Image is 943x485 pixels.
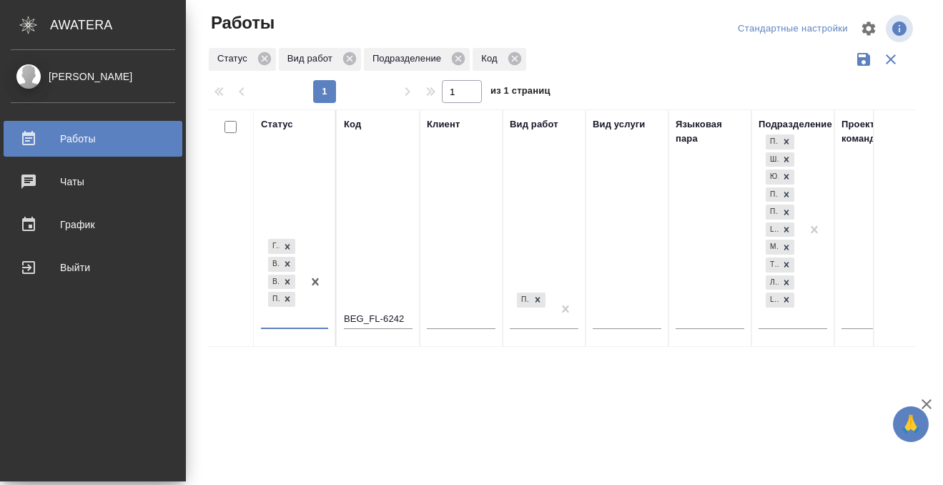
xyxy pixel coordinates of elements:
div: Медицинский [766,240,779,255]
div: Прямая загрузка (шаблонные документы), Шаблонные документы, Юридический, Проектный офис, Проектна... [764,203,796,221]
div: Подразделение [759,117,832,132]
div: Готов к работе, В работе, В ожидании, Подбор [267,273,297,291]
div: Проектная команда [841,117,910,146]
div: В ожидании [268,275,280,290]
div: Код [344,117,361,132]
div: Выйти [11,257,175,278]
div: Прямая загрузка (шаблонные документы) [766,134,779,150]
a: Работы [4,121,182,157]
div: Вид услуги [593,117,646,132]
span: Настроить таблицу [851,11,886,46]
div: Вид работ [279,48,361,71]
div: Подразделение [364,48,470,71]
div: Прямая загрузка (шаблонные документы), Шаблонные документы, Юридический, Проектный офис, Проектна... [764,186,796,204]
p: Код [481,52,502,66]
span: Работы [207,11,275,34]
div: Технический [766,258,779,273]
div: [PERSON_NAME] [11,69,175,84]
div: Шаблонные документы [766,152,779,167]
div: Клиент [427,117,460,132]
a: График [4,207,182,242]
div: Проектная группа [766,205,779,220]
div: Прямая загрузка (шаблонные документы), Шаблонные документы, Юридический, Проектный офис, Проектна... [764,256,796,274]
div: Юридический [766,170,779,185]
div: Локализация [766,275,779,290]
div: Прямая загрузка (шаблонные документы), Шаблонные документы, Юридический, Проектный офис, Проектна... [764,291,796,309]
div: Прямая загрузка (шаблонные документы), Шаблонные документы, Юридический, Проектный офис, Проектна... [764,221,796,239]
div: Статус [261,117,293,132]
div: Готов к работе, В работе, В ожидании, Подбор [267,237,297,255]
div: Приёмка по качеству [515,291,547,309]
div: Прямая загрузка (шаблонные документы), Шаблонные документы, Юридический, Проектный офис, Проектна... [764,168,796,186]
span: из 1 страниц [490,82,551,103]
a: Выйти [4,250,182,285]
div: Проектный офис [766,187,779,202]
div: Статус [209,48,276,71]
p: Вид работ [287,52,337,66]
div: Прямая загрузка (шаблонные документы), Шаблонные документы, Юридический, Проектный офис, Проектна... [764,274,796,292]
div: LocQA [766,293,779,308]
div: Прямая загрузка (шаблонные документы), Шаблонные документы, Юридический, Проектный офис, Проектна... [764,133,796,151]
div: Языковая пара [676,117,744,146]
div: AWATERA [50,11,186,39]
a: Чаты [4,164,182,200]
span: 🙏 [899,409,923,439]
div: График [11,214,175,235]
div: Приёмка по качеству [517,293,530,308]
div: Готов к работе [268,239,280,254]
div: Готов к работе, В работе, В ожидании, Подбор [267,255,297,273]
div: Подбор [268,292,280,307]
div: LegalQA [766,222,779,237]
span: Посмотреть информацию [886,15,916,42]
button: Сохранить фильтры [850,46,877,73]
div: Вид работ [510,117,558,132]
button: 🙏 [893,406,929,442]
div: Прямая загрузка (шаблонные документы), Шаблонные документы, Юридический, Проектный офис, Проектна... [764,151,796,169]
div: Работы [11,128,175,150]
button: Сбросить фильтры [877,46,904,73]
p: Статус [217,52,252,66]
div: split button [734,18,851,40]
div: Готов к работе, В работе, В ожидании, Подбор [267,290,297,308]
div: В работе [268,257,280,272]
div: Код [473,48,525,71]
p: Подразделение [372,52,446,66]
div: Чаты [11,171,175,192]
div: Прямая загрузка (шаблонные документы), Шаблонные документы, Юридический, Проектный офис, Проектна... [764,238,796,256]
